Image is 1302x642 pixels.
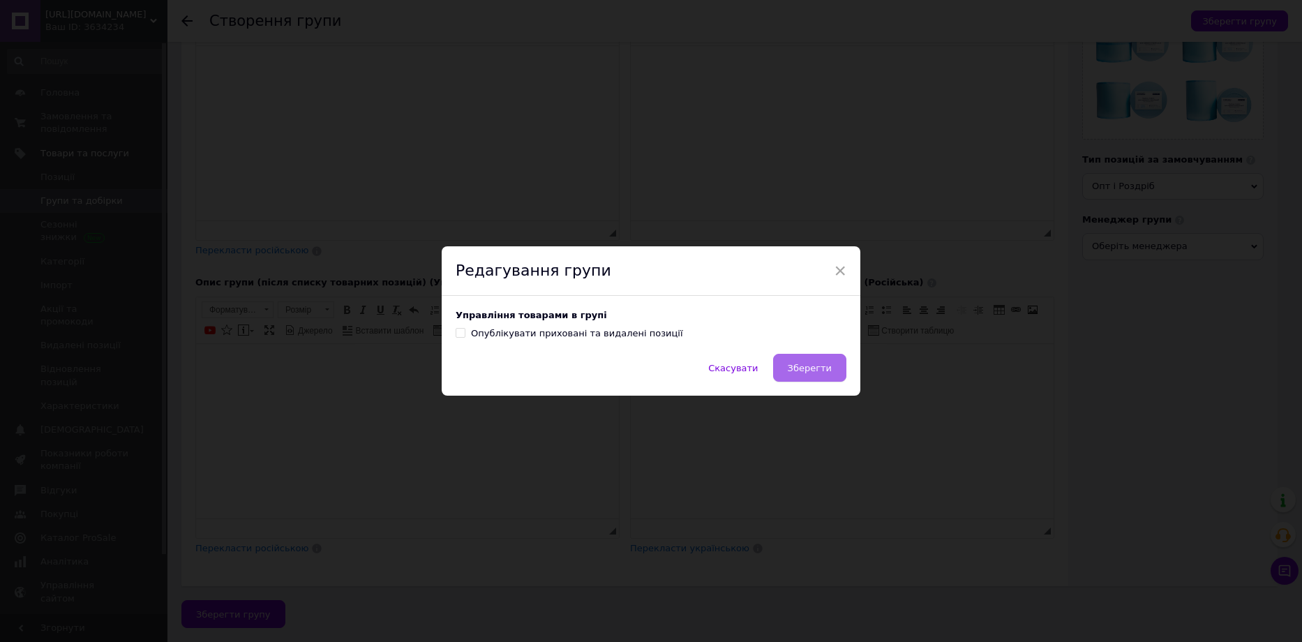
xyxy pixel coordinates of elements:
div: Опублікувати приховані та видалені позиції [471,327,683,340]
button: Зберегти [773,354,846,382]
div: Управління товарами в групі [456,310,846,320]
span: Скасувати [708,363,758,373]
span: × [834,259,846,283]
div: Редагування групи [442,246,860,297]
span: Зберегти [788,363,832,373]
button: Скасувати [694,354,772,382]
